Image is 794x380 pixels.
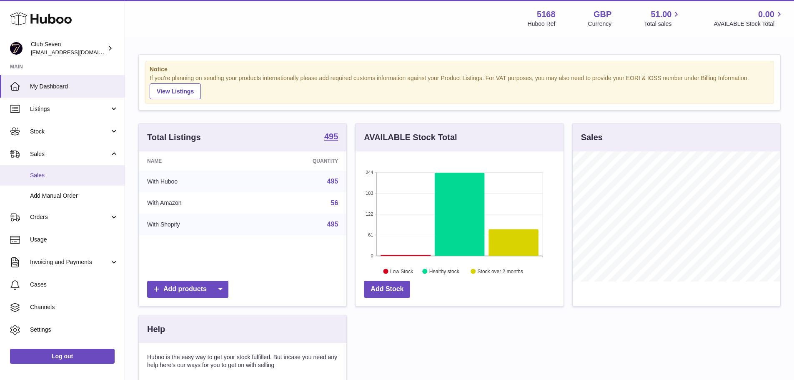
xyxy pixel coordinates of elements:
[30,213,110,221] span: Orders
[139,171,253,192] td: With Huboo
[139,151,253,171] th: Name
[147,281,228,298] a: Add products
[364,132,457,143] h3: AVAILABLE Stock Total
[31,40,106,56] div: Club Seven
[139,192,253,214] td: With Amazon
[390,268,413,274] text: Low Stock
[594,9,611,20] strong: GBP
[581,132,603,143] h3: Sales
[324,132,338,141] strong: 495
[714,9,784,28] a: 0.00 AVAILABLE Stock Total
[714,20,784,28] span: AVAILABLE Stock Total
[324,132,338,142] a: 495
[644,20,681,28] span: Total sales
[331,199,338,206] a: 56
[253,151,347,171] th: Quantity
[30,281,118,289] span: Cases
[147,353,338,369] p: Huboo is the easy way to get your stock fulfilled. But incase you need any help here's our ways f...
[588,20,612,28] div: Currency
[366,170,373,175] text: 244
[30,192,118,200] span: Add Manual Order
[10,42,23,55] img: internalAdmin-5168@internal.huboo.com
[30,83,118,91] span: My Dashboard
[429,268,460,274] text: Healthy stock
[651,9,671,20] span: 51.00
[478,268,523,274] text: Stock over 2 months
[150,65,769,73] strong: Notice
[30,128,110,136] span: Stock
[364,281,410,298] a: Add Stock
[30,105,110,113] span: Listings
[30,171,118,179] span: Sales
[30,258,110,266] span: Invoicing and Payments
[537,9,556,20] strong: 5168
[371,253,373,258] text: 0
[150,74,769,99] div: If you're planning on sending your products internationally please add required customs informati...
[528,20,556,28] div: Huboo Ref
[10,349,115,364] a: Log out
[368,232,373,237] text: 61
[327,221,338,228] a: 495
[31,49,123,55] span: [EMAIL_ADDRESS][DOMAIN_NAME]
[327,178,338,185] a: 495
[139,214,253,235] td: With Shopify
[30,236,118,244] span: Usage
[30,303,118,311] span: Channels
[150,83,201,99] a: View Listings
[30,150,110,158] span: Sales
[366,191,373,196] text: 183
[147,132,201,143] h3: Total Listings
[366,211,373,216] text: 122
[147,324,165,335] h3: Help
[644,9,681,28] a: 51.00 Total sales
[758,9,774,20] span: 0.00
[30,326,118,334] span: Settings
